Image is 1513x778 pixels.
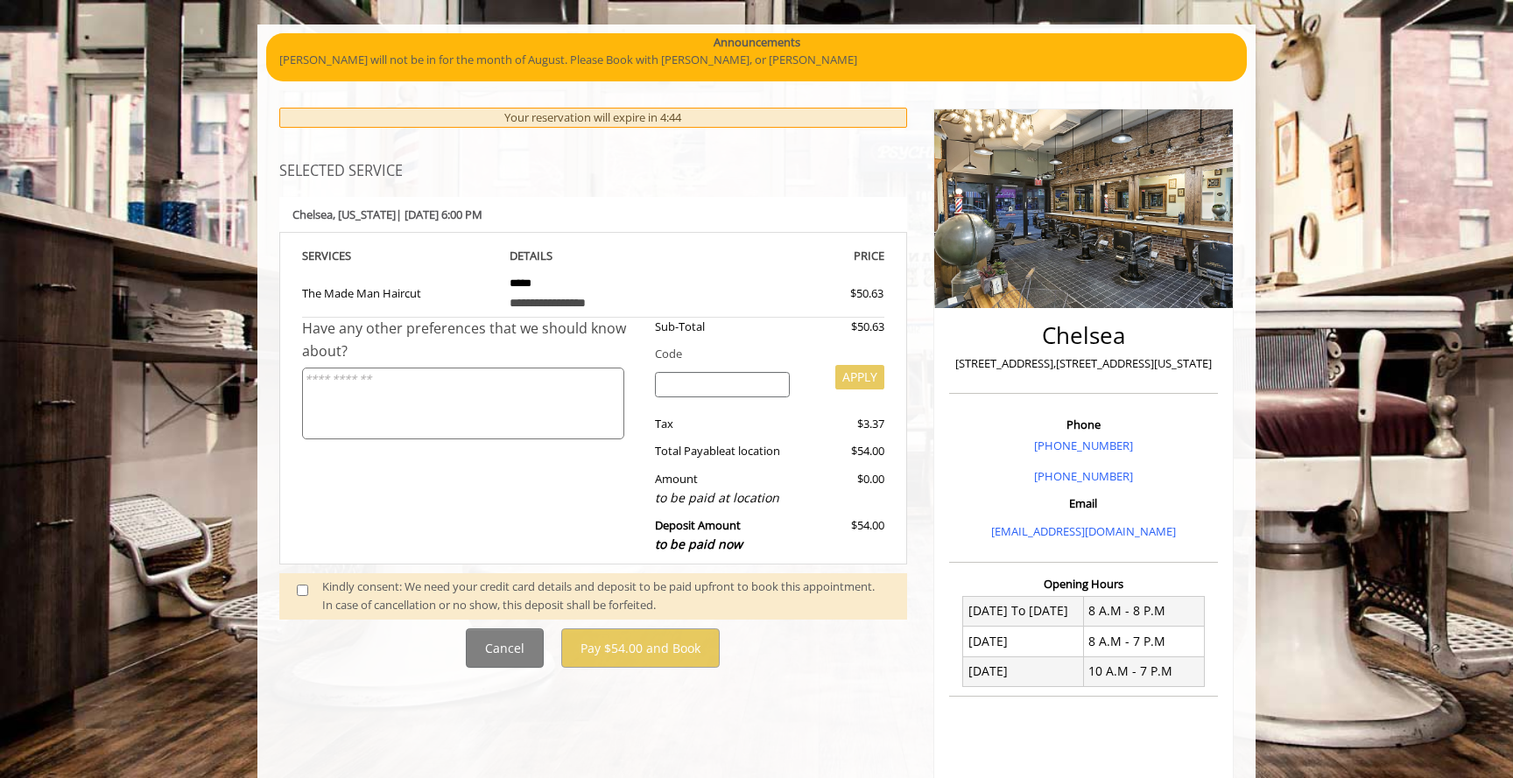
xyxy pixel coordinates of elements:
div: Code [642,345,884,363]
td: [DATE] [963,656,1084,686]
td: The Made Man Haircut [302,266,496,318]
td: [DATE] [963,627,1084,656]
td: 10 A.M - 7 P.M [1083,656,1204,686]
td: 8 A.M - 7 P.M [1083,627,1204,656]
span: , [US_STATE] [333,207,396,222]
p: [PERSON_NAME] will not be in for the month of August. Please Book with [PERSON_NAME], or [PERSON_... [279,51,1234,69]
b: Chelsea | [DATE] 6:00 PM [292,207,482,222]
div: $50.63 [803,318,883,336]
div: Kindly consent: We need your credit card details and deposit to be paid upfront to book this appo... [322,578,890,614]
div: Amount [642,470,804,508]
th: PRICE [690,246,884,266]
div: Tax [642,415,804,433]
span: at location [725,443,780,459]
div: $54.00 [803,516,883,554]
th: DETAILS [496,246,691,266]
div: $3.37 [803,415,883,433]
b: Deposit Amount [655,517,742,552]
p: [STREET_ADDRESS],[STREET_ADDRESS][US_STATE] [954,354,1214,373]
h2: Chelsea [954,323,1214,348]
div: Have any other preferences that we should know about? [302,318,642,362]
a: [PHONE_NUMBER] [1034,468,1133,484]
div: to be paid at location [655,488,791,508]
button: Cancel [466,628,544,668]
div: Total Payable [642,442,804,460]
div: $54.00 [803,442,883,460]
div: Sub-Total [642,318,804,336]
b: Announcements [714,33,800,52]
div: $50.63 [787,284,883,303]
th: SERVICE [302,246,496,266]
a: [EMAIL_ADDRESS][DOMAIN_NAME] [991,523,1176,539]
h3: Phone [954,418,1214,431]
div: Your reservation will expire in 4:44 [279,108,907,128]
div: $0.00 [803,470,883,508]
h3: Email [954,497,1214,509]
h3: SELECTED SERVICE [279,164,907,179]
button: Pay $54.00 and Book [561,628,720,668]
button: APPLY [835,365,884,389]
span: to be paid now [655,536,742,552]
td: [DATE] To [DATE] [963,596,1084,626]
h3: Opening Hours [949,578,1218,590]
td: 8 A.M - 8 P.M [1083,596,1204,626]
a: [PHONE_NUMBER] [1034,438,1133,453]
span: S [345,248,351,263]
